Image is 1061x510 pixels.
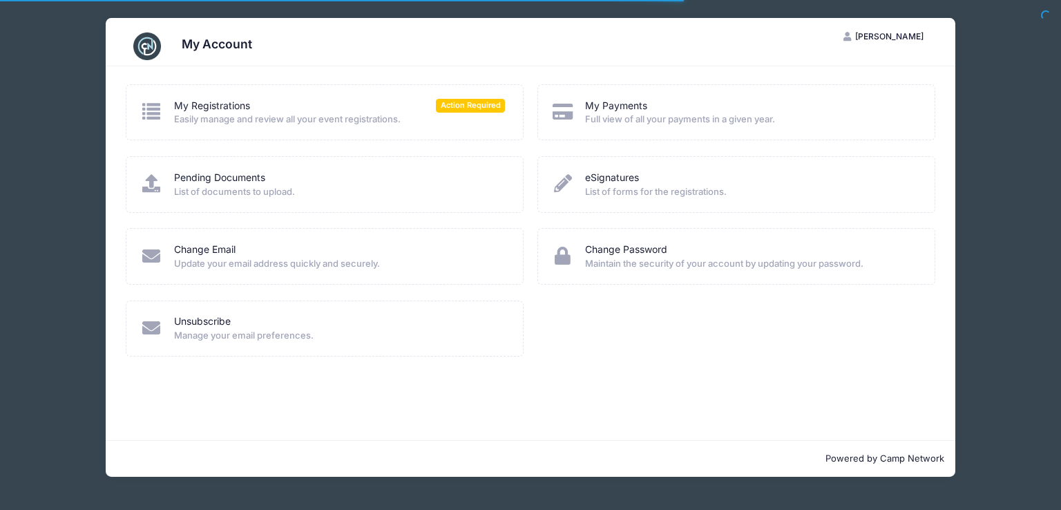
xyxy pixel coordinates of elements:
span: Easily manage and review all your event registrations. [174,113,506,126]
a: Change Password [585,243,667,257]
span: List of documents to upload. [174,185,506,199]
a: Change Email [174,243,236,257]
span: Update your email address quickly and securely. [174,257,506,271]
h3: My Account [182,37,252,51]
a: My Payments [585,99,647,113]
img: CampNetwork [133,32,161,60]
a: Pending Documents [174,171,265,185]
p: Powered by Camp Network [117,452,944,466]
span: Maintain the security of your account by updating your password. [585,257,917,271]
a: My Registrations [174,99,250,113]
span: [PERSON_NAME] [855,31,924,41]
a: eSignatures [585,171,639,185]
span: Action Required [436,99,505,112]
span: Manage your email preferences. [174,329,506,343]
span: Full view of all your payments in a given year. [585,113,917,126]
button: [PERSON_NAME] [832,25,935,48]
a: Unsubscribe [174,314,231,329]
span: List of forms for the registrations. [585,185,917,199]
